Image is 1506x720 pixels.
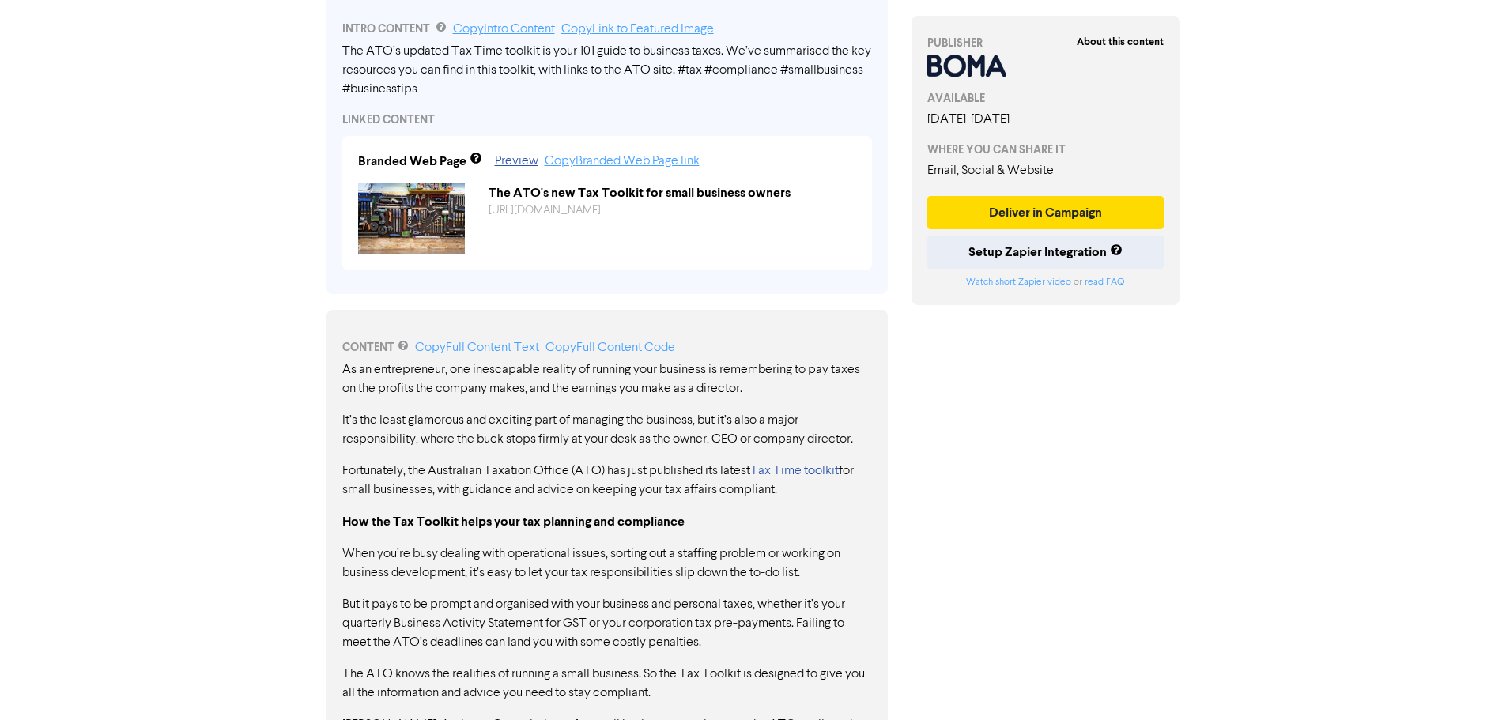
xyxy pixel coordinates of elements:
p: The ATO knows the realities of running a small business. So the Tax Toolkit is designed to give y... [342,665,872,703]
strong: About this content [1077,36,1164,48]
p: As an entrepreneur, one inescapable reality of running your business is remembering to pay taxes ... [342,360,872,398]
iframe: Chat Widget [1427,644,1506,720]
strong: How the Tax Toolkit helps your tax planning and compliance [342,514,685,530]
div: https://public2.bomamarketing.com/cp/5liLTCIpEeYwaVRCtWYThn?sa=r7JSVFX [477,202,868,219]
p: When you’re busy dealing with operational issues, sorting out a staffing problem or working on bu... [342,545,872,582]
a: Preview [495,155,538,168]
a: Copy Full Content Code [545,341,675,354]
div: INTRO CONTENT [342,20,872,39]
button: Deliver in Campaign [927,196,1164,229]
div: LINKED CONTENT [342,111,872,128]
a: Copy Link to Featured Image [561,23,714,36]
div: PUBLISHER [927,35,1164,51]
a: Copy Intro Content [453,23,555,36]
a: Tax Time toolkit [750,465,839,477]
p: Fortunately, the Australian Taxation Office (ATO) has just published its latest for small busines... [342,462,872,499]
a: Copy Full Content Text [415,341,539,354]
a: Watch short Zapier video [966,277,1071,287]
a: Copy Branded Web Page link [545,155,700,168]
div: CONTENT [342,338,872,357]
a: [URL][DOMAIN_NAME] [489,205,601,216]
div: The ATO's new Tax Toolkit for small business owners [477,183,868,202]
div: WHERE YOU CAN SHARE IT [927,141,1164,158]
div: The ATO’s updated Tax Time toolkit is your 101 guide to business taxes. We’ve summarised the key ... [342,42,872,99]
p: It’s the least glamorous and exciting part of managing the business, but it’s also a major respon... [342,411,872,449]
div: AVAILABLE [927,90,1164,107]
div: [DATE] - [DATE] [927,110,1164,129]
a: read FAQ [1085,277,1124,287]
button: Setup Zapier Integration [927,236,1164,269]
div: Email, Social & Website [927,161,1164,180]
p: But it pays to be prompt and organised with your business and personal taxes, whether it’s your q... [342,595,872,652]
div: Branded Web Page [358,152,466,171]
div: or [927,275,1164,289]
